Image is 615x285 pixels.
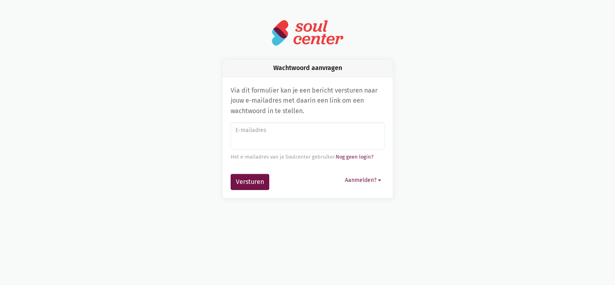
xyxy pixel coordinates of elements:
a: Nog geen login? [336,154,374,160]
form: Wachtwoord aanvragen [231,122,385,190]
button: Versturen [231,174,269,190]
label: E-mailadres [235,126,379,135]
button: Aanmelden? [341,174,385,186]
div: Wachtwoord aanvragen [223,60,393,77]
div: Het e-mailadres van je Soulcenter gebruiker. [231,153,385,161]
img: logo-soulcenter-full.svg [271,19,344,46]
p: Via dit formulier kan je een bericht versturen naar jouw e-mailadres met daarin een link om een w... [231,85,385,116]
